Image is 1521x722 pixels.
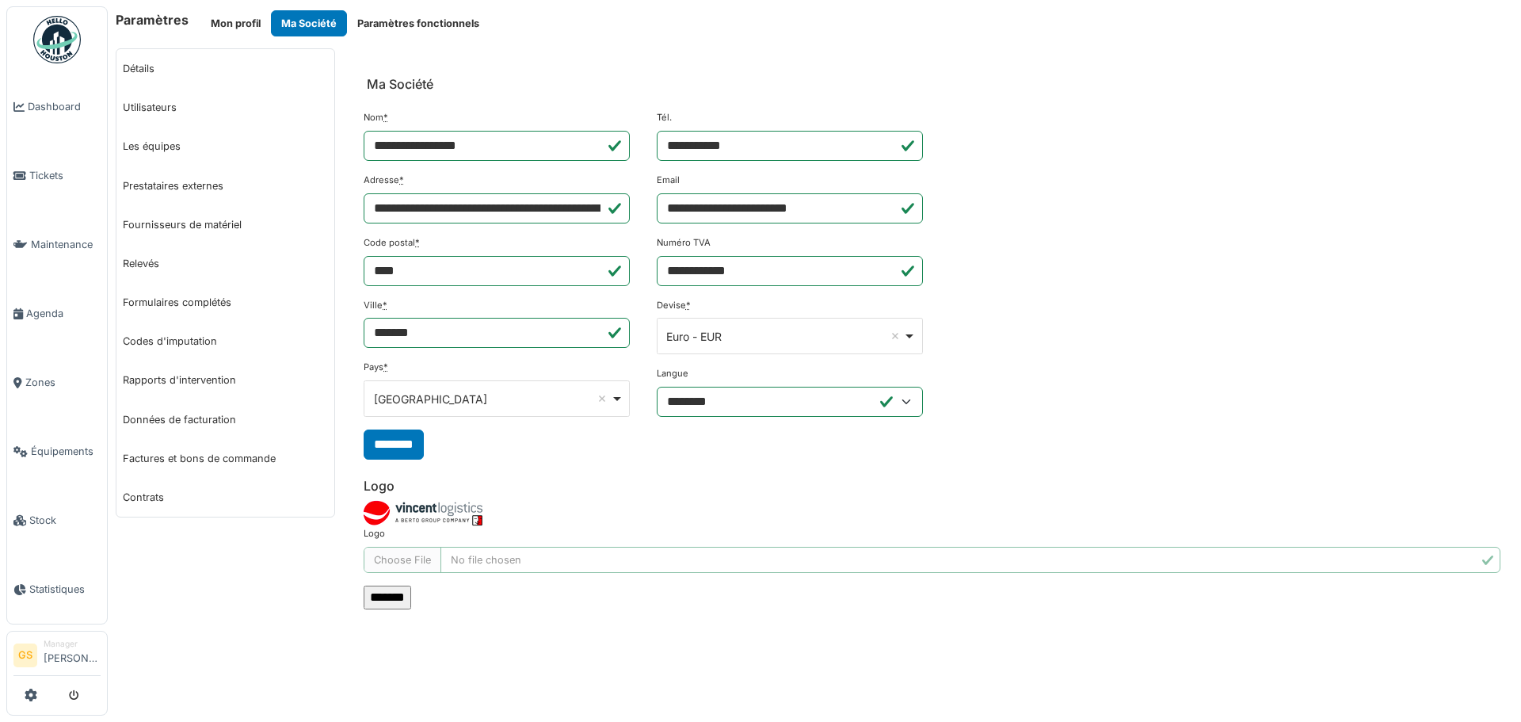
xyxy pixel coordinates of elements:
span: Statistiques [29,582,101,597]
a: Factures et bons de commande [116,439,334,478]
span: Équipements [31,444,101,459]
abbr: Requis [383,361,388,372]
label: Pays [364,361,388,374]
a: Utilisateurs [116,88,334,127]
label: Devise [657,299,691,312]
span: Tickets [29,168,101,183]
abbr: Requis [686,300,691,311]
label: Email [657,174,680,187]
label: Adresse [364,174,404,187]
a: Les équipes [116,127,334,166]
img: Badge_color-CXgf-gQk.svg [33,16,81,63]
a: Contrats [116,478,334,517]
a: Tickets [7,141,107,210]
img: di4fps9l777mz8q2cq4o7tkjbqzr [364,500,482,527]
button: Remove item: 'EUR' [887,328,903,344]
a: Prestataires externes [116,166,334,205]
h6: Paramètres [116,13,189,28]
button: Remove item: 'BE' [594,391,610,407]
label: Langue [657,367,688,380]
abbr: Requis [383,112,388,123]
a: Données de facturation [116,400,334,439]
li: [PERSON_NAME] [44,638,101,672]
a: Fournisseurs de matériel [116,205,334,244]
li: GS [13,644,37,667]
label: Numéro TVA [657,236,711,250]
button: Mon profil [200,10,271,36]
span: Dashboard [28,99,101,114]
a: Relevés [116,244,334,283]
div: Euro - EUR [666,328,903,345]
button: Ma Société [271,10,347,36]
label: Tél. [657,111,672,124]
div: [GEOGRAPHIC_DATA] [374,391,611,407]
span: Maintenance [31,237,101,252]
a: Codes d'imputation [116,322,334,361]
a: Rapports d'intervention [116,361,334,399]
span: Agenda [26,306,101,321]
h6: Ma Société [367,77,433,92]
a: Zones [7,348,107,417]
a: Stock [7,486,107,555]
div: Manager [44,638,101,650]
h6: Logo [364,479,1500,494]
a: Détails [116,49,334,88]
abbr: Requis [383,300,387,311]
label: Code postal [364,236,420,250]
abbr: Requis [415,237,420,248]
abbr: Requis [399,174,404,185]
a: Équipements [7,417,107,486]
a: Formulaires complétés [116,283,334,322]
a: GS Manager[PERSON_NAME] [13,638,101,676]
label: Ville [364,299,387,312]
a: Agenda [7,279,107,348]
span: Stock [29,513,101,528]
label: Logo [364,527,385,541]
a: Statistiques [7,555,107,624]
a: Maintenance [7,210,107,279]
button: Paramètres fonctionnels [347,10,490,36]
label: Nom [364,111,388,124]
a: Dashboard [7,72,107,141]
span: Zones [25,375,101,390]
